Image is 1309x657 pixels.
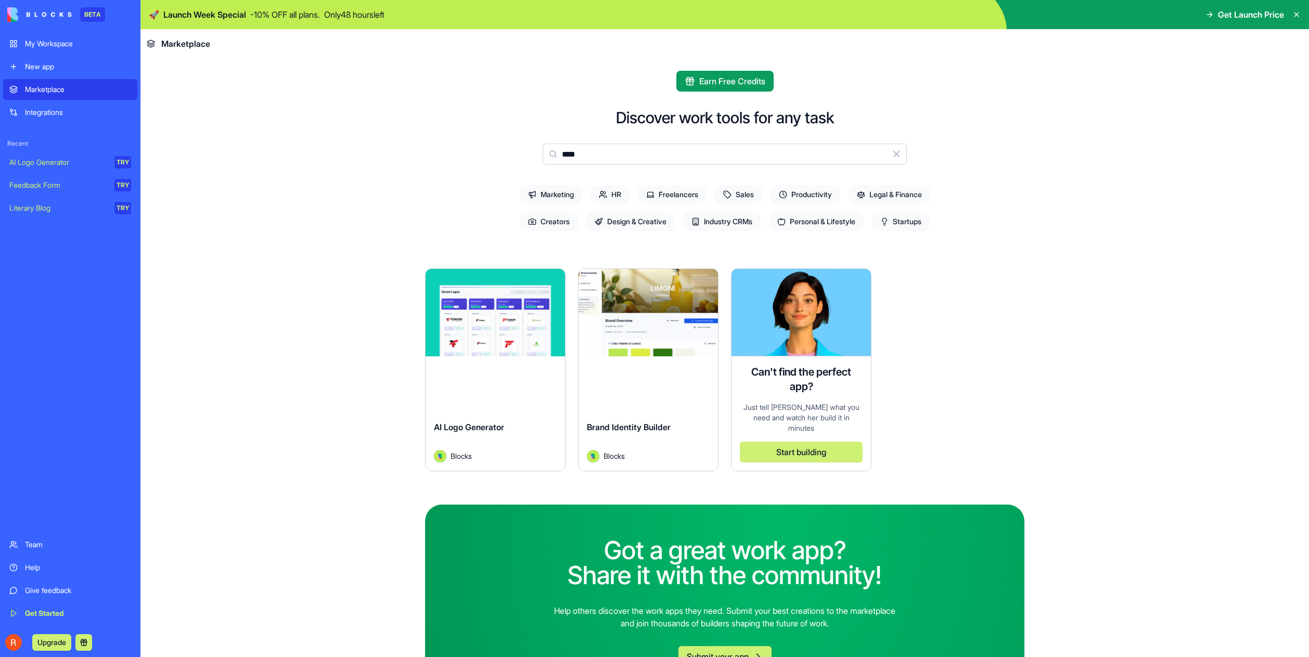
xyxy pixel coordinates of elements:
[451,450,472,461] span: Blocks
[3,175,137,196] a: Feedback FormTRY
[520,185,582,204] span: Marketing
[740,365,863,394] h4: Can't find the perfect app?
[683,212,761,231] span: Industry CRMs
[578,268,718,471] a: Brand Identity BuilderAvatarBlocks
[3,139,137,148] span: Recent
[25,107,131,118] div: Integrations
[80,7,105,22] div: BETA
[550,604,900,629] p: Help others discover the work apps they need. Submit your best creations to the marketplace and j...
[3,580,137,601] a: Give feedback
[7,7,72,22] img: logo
[3,198,137,218] a: Literary BlogTRY
[604,450,625,461] span: Blocks
[3,152,137,173] a: AI Logo GeneratorTRY
[425,268,566,471] a: AI Logo GeneratorAvatarBlocks
[586,212,675,231] span: Design & Creative
[434,450,446,462] img: Avatar
[9,180,107,190] div: Feedback Form
[769,212,864,231] span: Personal & Lifestyle
[32,634,71,651] button: Upgrade
[3,56,137,77] a: New app
[149,8,159,21] span: 🚀
[3,79,137,100] a: Marketplace
[3,102,137,123] a: Integrations
[434,422,504,432] span: AI Logo Generator
[3,33,137,54] a: My Workspace
[32,637,71,647] a: Upgrade
[9,157,107,168] div: AI Logo Generator
[731,268,871,471] a: Ella AI assistantCan't find the perfect app?Just tell [PERSON_NAME] what you need and watch her b...
[616,108,834,127] h2: Discover work tools for any task
[3,603,137,624] a: Get Started
[161,37,210,50] span: Marketplace
[587,450,599,462] img: Avatar
[114,202,131,214] div: TRY
[3,557,137,578] a: Help
[740,442,863,462] button: Start building
[872,212,930,231] span: Startups
[638,185,707,204] span: Freelancers
[771,185,840,204] span: Productivity
[25,61,131,72] div: New app
[25,608,131,619] div: Get Started
[114,179,131,191] div: TRY
[9,203,107,213] div: Literary Blog
[699,75,765,87] span: Earn Free Credits
[1218,8,1284,21] span: Get Launch Price
[25,585,131,596] div: Give feedback
[114,156,131,169] div: TRY
[3,534,137,555] a: Team
[25,539,131,550] div: Team
[250,8,320,21] p: - 10 % OFF all plans.
[163,8,246,21] span: Launch Week Special
[676,71,774,92] button: Earn Free Credits
[324,8,384,21] p: Only 48 hours left
[715,185,762,204] span: Sales
[849,185,930,204] span: Legal & Finance
[25,562,131,573] div: Help
[7,7,105,22] a: BETA
[25,38,131,49] div: My Workspace
[25,84,131,95] div: Marketplace
[591,185,630,204] span: HR
[5,634,22,651] img: ACg8ocKh6uxFhlTmSsUn0VuOT_LChtOERIXkgg7k84n6f5LKulJE2A=s96-c
[731,269,871,356] img: Ella AI assistant
[740,402,863,433] div: Just tell [PERSON_NAME] what you need and watch her build it in minutes
[520,212,578,231] span: Creators
[568,538,882,588] h2: Got a great work app? Share it with the community!
[587,422,671,432] span: Brand Identity Builder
